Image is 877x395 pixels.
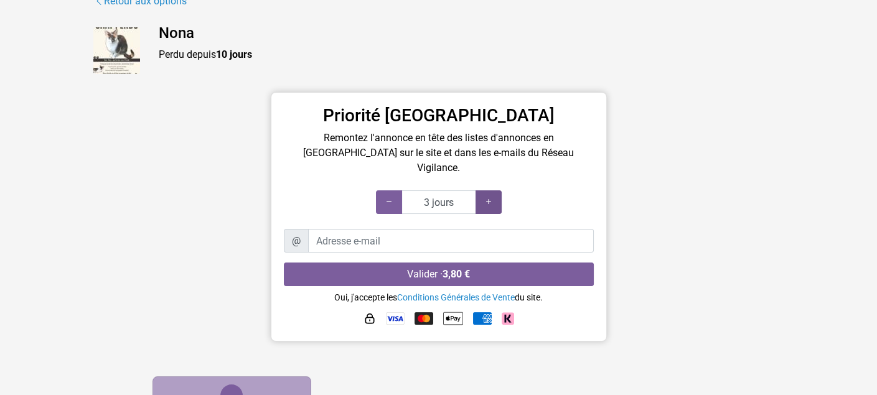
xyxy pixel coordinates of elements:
[443,268,470,280] strong: 3,80 €
[415,312,433,325] img: Mastercard
[334,292,543,302] small: Oui, j'accepte les du site.
[284,263,594,286] button: Valider ·3,80 €
[363,312,376,325] img: HTTPS : paiement sécurisé
[284,131,594,175] p: Remontez l'annonce en tête des listes d'annonces en [GEOGRAPHIC_DATA] sur le site et dans les e-m...
[308,229,594,253] input: Adresse e-mail
[397,292,515,302] a: Conditions Générales de Vente
[216,49,252,60] strong: 10 jours
[386,312,405,325] img: Visa
[443,309,463,328] img: Apple Pay
[284,229,309,253] span: @
[502,312,514,325] img: Klarna
[159,47,784,62] p: Perdu depuis
[159,24,784,42] h4: Nona
[473,312,492,325] img: American Express
[284,105,594,126] h3: Priorité [GEOGRAPHIC_DATA]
